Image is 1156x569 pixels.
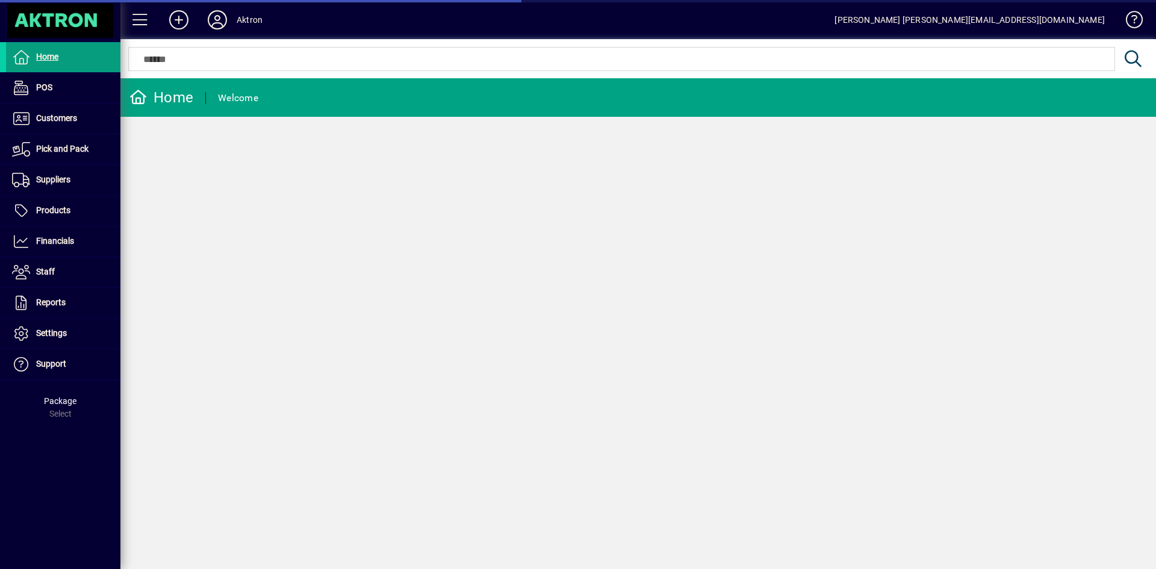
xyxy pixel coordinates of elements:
[36,82,52,92] span: POS
[36,297,66,307] span: Reports
[36,267,55,276] span: Staff
[6,165,120,195] a: Suppliers
[36,359,66,368] span: Support
[6,73,120,103] a: POS
[36,113,77,123] span: Customers
[6,104,120,134] a: Customers
[36,236,74,246] span: Financials
[6,196,120,226] a: Products
[834,10,1105,30] div: [PERSON_NAME] [PERSON_NAME][EMAIL_ADDRESS][DOMAIN_NAME]
[6,288,120,318] a: Reports
[6,134,120,164] a: Pick and Pack
[198,9,237,31] button: Profile
[160,9,198,31] button: Add
[218,89,258,108] div: Welcome
[6,349,120,379] a: Support
[44,396,76,406] span: Package
[237,10,263,30] div: Aktron
[129,88,193,107] div: Home
[1117,2,1141,42] a: Knowledge Base
[36,144,89,154] span: Pick and Pack
[36,205,70,215] span: Products
[36,328,67,338] span: Settings
[36,52,58,61] span: Home
[36,175,70,184] span: Suppliers
[6,319,120,349] a: Settings
[6,257,120,287] a: Staff
[6,226,120,257] a: Financials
